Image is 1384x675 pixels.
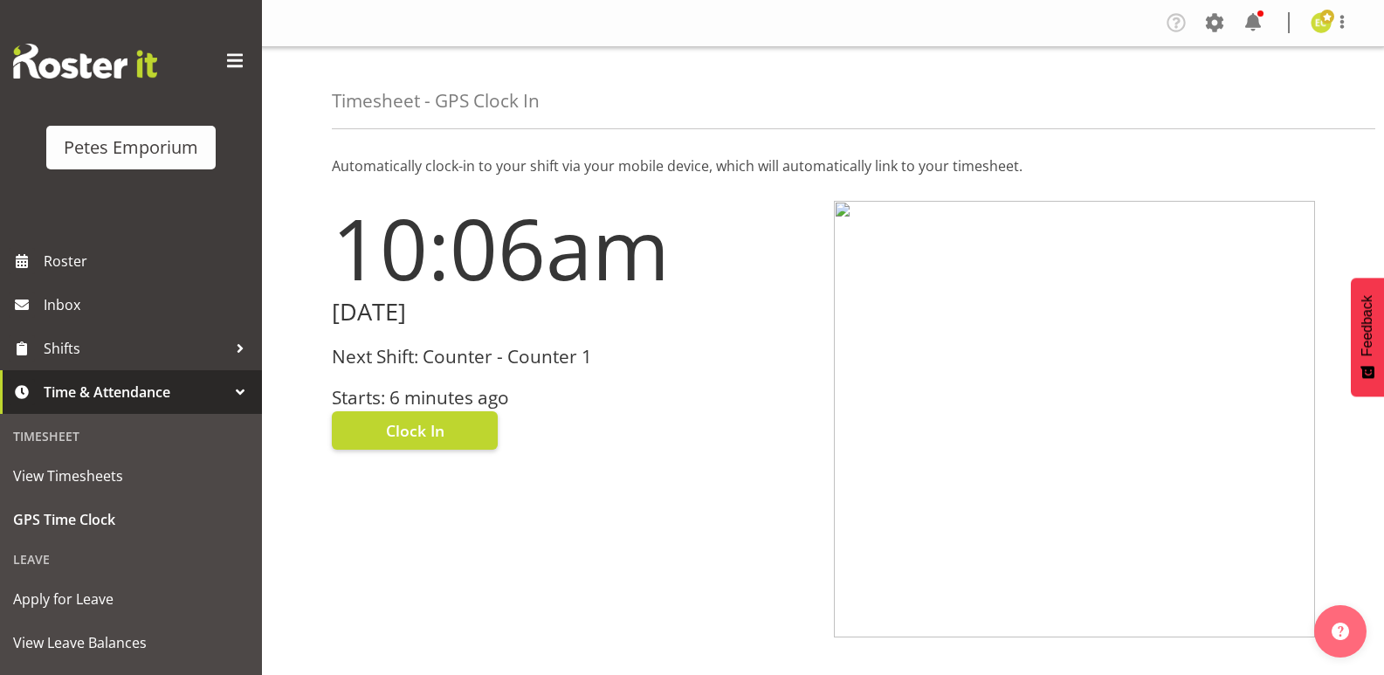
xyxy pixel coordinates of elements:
[332,201,813,295] h1: 10:06am
[4,621,258,665] a: View Leave Balances
[4,498,258,541] a: GPS Time Clock
[1351,278,1384,396] button: Feedback - Show survey
[4,418,258,454] div: Timesheet
[64,134,198,161] div: Petes Emporium
[332,411,498,450] button: Clock In
[1332,623,1349,640] img: help-xxl-2.png
[386,419,444,442] span: Clock In
[332,155,1314,176] p: Automatically clock-in to your shift via your mobile device, which will automatically link to you...
[1311,12,1332,33] img: emma-croft7499.jpg
[13,463,249,489] span: View Timesheets
[44,335,227,362] span: Shifts
[4,541,258,577] div: Leave
[1360,295,1375,356] span: Feedback
[13,44,157,79] img: Rosterit website logo
[13,506,249,533] span: GPS Time Clock
[4,454,258,498] a: View Timesheets
[13,630,249,656] span: View Leave Balances
[332,347,813,367] h3: Next Shift: Counter - Counter 1
[4,577,258,621] a: Apply for Leave
[332,388,813,408] h3: Starts: 6 minutes ago
[332,91,540,111] h4: Timesheet - GPS Clock In
[332,299,813,326] h2: [DATE]
[44,248,253,274] span: Roster
[44,292,253,318] span: Inbox
[13,586,249,612] span: Apply for Leave
[44,379,227,405] span: Time & Attendance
